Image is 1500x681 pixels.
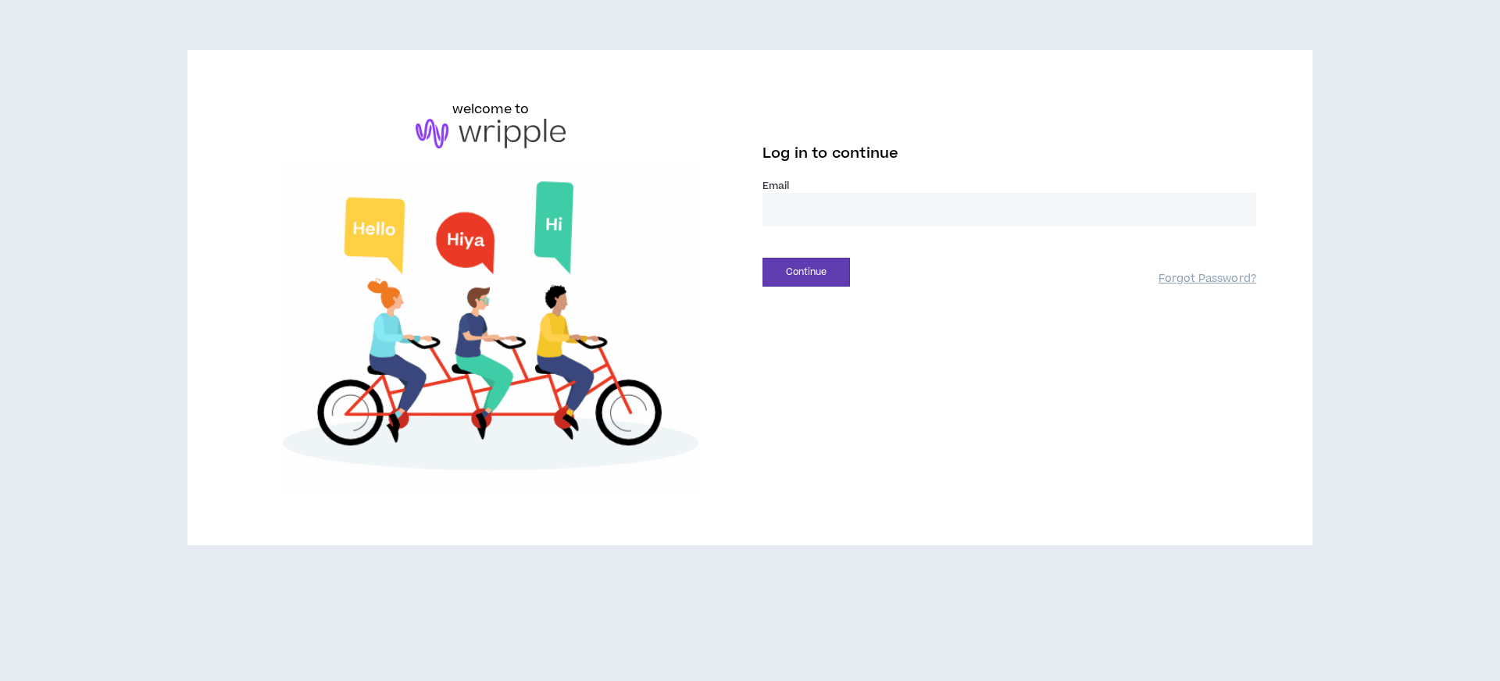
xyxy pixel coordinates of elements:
h6: welcome to [452,100,530,119]
button: Continue [762,258,850,287]
label: Email [762,179,1256,193]
span: Log in to continue [762,144,898,163]
a: Forgot Password? [1159,272,1256,287]
img: Welcome to Wripple [244,164,737,495]
img: logo-brand.png [416,119,566,148]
